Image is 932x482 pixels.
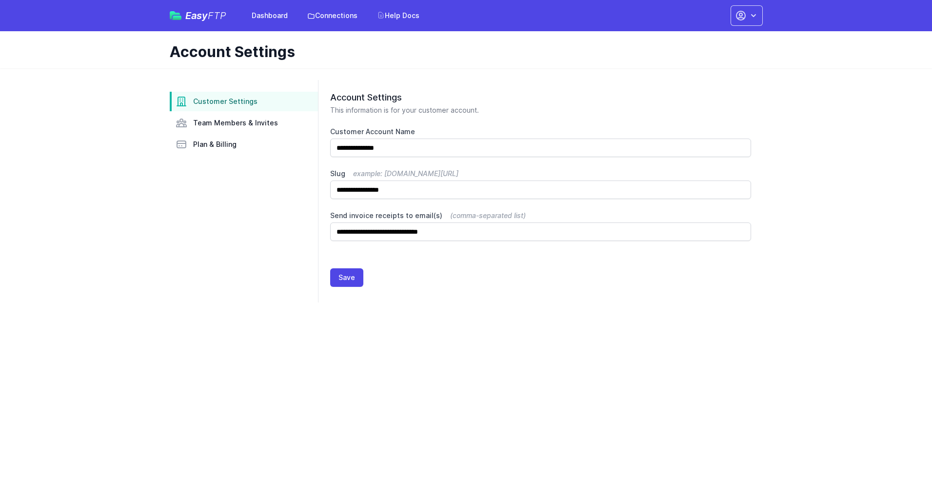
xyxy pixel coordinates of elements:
a: Connections [301,7,363,24]
button: Save [330,268,363,287]
span: Team Members & Invites [193,118,278,128]
h1: Account Settings [170,43,755,60]
span: Plan & Billing [193,140,237,149]
span: FTP [208,10,226,21]
a: EasyFTP [170,11,226,20]
span: (comma-separated list) [450,211,526,220]
label: Send invoice receipts to email(s) [330,211,751,221]
a: Dashboard [246,7,294,24]
p: This information is for your customer account. [330,105,751,115]
a: Team Members & Invites [170,113,318,133]
a: Help Docs [371,7,425,24]
a: Customer Settings [170,92,318,111]
span: example: [DOMAIN_NAME][URL] [353,169,458,178]
span: Easy [185,11,226,20]
img: easyftp_logo.png [170,11,181,20]
label: Customer Account Name [330,127,751,137]
h2: Account Settings [330,92,751,103]
label: Slug [330,169,751,179]
a: Plan & Billing [170,135,318,154]
span: Customer Settings [193,97,258,106]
